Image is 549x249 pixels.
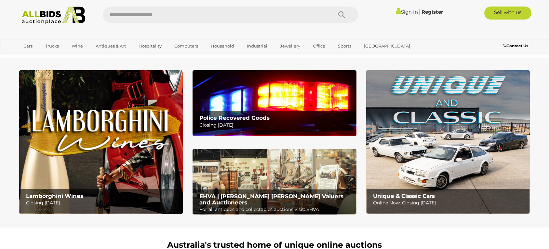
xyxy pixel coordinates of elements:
[193,70,356,136] a: Police Recovered Goods Police Recovered Goods Closing [DATE]
[193,70,356,136] img: Police Recovered Goods
[91,41,130,51] a: Antiques & Art
[422,9,443,15] a: Register
[334,41,355,51] a: Sports
[503,43,528,48] b: Contact Us
[19,70,183,214] a: Lamborghini Wines Lamborghini Wines Closing [DATE]
[19,41,37,51] a: Cars
[199,205,353,214] p: For all antiques and collectables auctions visit: EHVA
[373,199,526,207] p: Online Now, Closing [DATE]
[26,193,83,199] b: Lamborghini Wines
[67,41,87,51] a: Wine
[26,199,179,207] p: Closing [DATE]
[199,121,353,129] p: Closing [DATE]
[360,41,414,51] a: [GEOGRAPHIC_DATA]
[199,193,343,206] b: EHVA | [PERSON_NAME] [PERSON_NAME] Valuers and Auctioneers
[396,9,418,15] a: Sign In
[207,41,238,51] a: Household
[366,70,530,214] a: Unique & Classic Cars Unique & Classic Cars Online Now, Closing [DATE]
[193,149,356,215] img: EHVA | Evans Hastings Valuers and Auctioneers
[503,42,530,49] a: Contact Us
[366,70,530,214] img: Unique & Classic Cars
[373,193,435,199] b: Unique & Classic Cars
[19,70,183,214] img: Lamborghini Wines
[199,115,270,121] b: Police Recovered Goods
[309,41,329,51] a: Office
[243,41,272,51] a: Industrial
[484,7,531,20] a: Sell with us
[18,7,89,24] img: Allbids.com.au
[193,149,356,215] a: EHVA | Evans Hastings Valuers and Auctioneers EHVA | [PERSON_NAME] [PERSON_NAME] Valuers and Auct...
[326,7,358,23] button: Search
[419,8,421,15] span: |
[41,41,63,51] a: Trucks
[170,41,202,51] a: Computers
[134,41,166,51] a: Hospitality
[276,41,304,51] a: Jewellery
